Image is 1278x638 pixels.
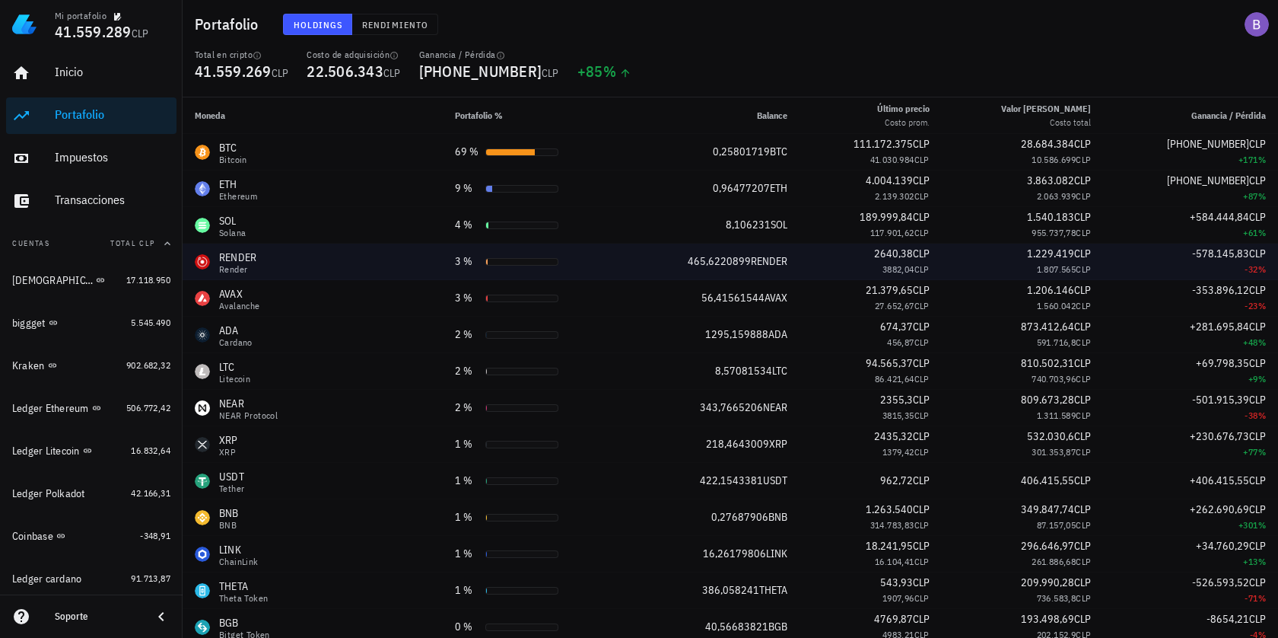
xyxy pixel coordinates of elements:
div: BTC [219,140,247,155]
span: CLP [914,190,930,202]
a: Transacciones [6,183,176,219]
div: +171 [1115,152,1266,167]
span: CLP [913,247,930,260]
span: 41.030.984 [870,154,914,165]
a: Ledger Litecoin 16.832,64 [6,432,176,469]
span: CLP [914,337,930,348]
button: Holdings [283,14,353,35]
span: % [1258,556,1266,567]
span: LINK [766,547,787,560]
span: 810.502,31 [1021,356,1074,370]
span: CLP [1249,356,1266,370]
span: 87.157,05 [1037,519,1076,531]
span: CLP [913,137,930,151]
span: CLP [913,356,930,370]
span: 301.353,87 [1032,446,1076,458]
span: 809.673,28 [1021,393,1074,407]
span: 117.901,62 [870,227,914,238]
span: CLP [1076,556,1091,567]
span: 2640,38 [874,247,913,260]
span: XRP [769,437,787,451]
div: Ledger cardano [12,573,82,585]
span: 422,1543381 [700,474,763,487]
span: [PHONE_NUMBER] [1167,174,1249,187]
span: 8,106231 [726,218,771,231]
span: % [1258,263,1266,275]
span: +262.690,69 [1190,502,1249,516]
div: 1 % [455,473,479,489]
span: 27.652,67 [875,300,914,311]
span: 349.847,74 [1021,502,1074,516]
th: Moneda [183,97,443,134]
span: ADA [768,327,787,341]
span: CLP [1249,174,1266,187]
span: 3882,04 [882,263,914,275]
div: 2 % [455,327,479,343]
span: 1.560.042 [1037,300,1076,311]
div: 1 % [455,436,479,452]
div: +9 [1115,372,1266,387]
div: Total en cripto [195,49,288,61]
div: ChainLink [219,557,259,566]
span: 91.713,87 [131,573,170,584]
a: Portafolio [6,97,176,134]
span: Total CLP [110,238,155,248]
span: CLP [914,446,930,458]
span: [PHONE_NUMBER] [419,61,542,81]
div: 4 % [455,217,479,233]
span: 532.030,6 [1027,429,1074,443]
div: Transacciones [55,193,170,207]
span: 5.545.490 [131,317,170,328]
div: +61 [1115,225,1266,241]
div: Mi portafolio [55,10,106,22]
span: 4.004.139 [866,174,913,187]
div: Inicio [55,65,170,79]
span: 86.421,64 [875,373,914,384]
span: CLP [1076,519,1091,531]
div: 2 % [455,400,479,416]
div: NEAR [219,396,278,411]
div: Último precio [877,102,930,116]
div: THETA [219,579,268,594]
div: Valor [PERSON_NAME] [1001,102,1091,116]
a: Ledger cardano 91.713,87 [6,560,176,597]
span: 1907,96 [882,592,914,604]
span: 1.807.565 [1037,263,1076,275]
span: 0,96477207 [713,181,770,195]
span: CLP [383,66,401,80]
span: AVAX [765,291,787,305]
span: 343,7665206 [700,400,763,414]
span: 902.682,32 [126,359,170,371]
span: % [1258,227,1266,238]
span: CLP [913,393,930,407]
div: LINK [219,542,259,557]
div: LTC-icon [195,364,210,379]
span: ETH [770,181,787,195]
div: 69 % [455,144,479,160]
span: 28.684.384 [1021,137,1074,151]
a: Kraken 902.682,32 [6,347,176,384]
span: CLP [1076,227,1091,238]
span: % [1258,592,1266,604]
span: 2.063.939 [1037,190,1076,202]
span: CLP [1074,429,1091,443]
div: avatar [1245,12,1269,37]
div: BNB [219,521,239,530]
span: Rendimiento [361,19,428,30]
span: 3.863.082 [1027,174,1074,187]
div: XRP-icon [195,437,210,452]
div: NEAR-icon [195,400,210,416]
span: +230.676,73 [1190,429,1249,443]
span: 1.229.419 [1027,247,1074,260]
span: CLP [1074,539,1091,553]
a: Coinbase -348,91 [6,518,176,554]
span: -348,91 [140,530,170,541]
span: +406.415,55 [1190,474,1249,487]
span: CLP [914,556,930,567]
span: % [1258,519,1266,531]
span: CLP [1249,502,1266,516]
div: Impuestos [55,150,170,164]
span: 506.772,42 [126,402,170,413]
span: CLP [1076,337,1091,348]
div: 1 % [455,546,479,562]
